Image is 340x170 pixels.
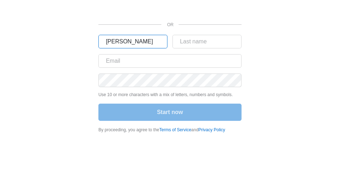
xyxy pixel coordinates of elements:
[98,54,242,68] input: Email
[98,35,167,48] input: First name
[98,91,242,98] p: Use 10 or more characters with a mix of letters, numbers and symbols.
[173,35,242,48] input: Last name
[167,22,170,28] p: OR
[199,127,225,132] a: Privacy Policy
[98,127,242,133] div: By proceeding, you agree to the and
[159,127,191,132] a: Terms of Service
